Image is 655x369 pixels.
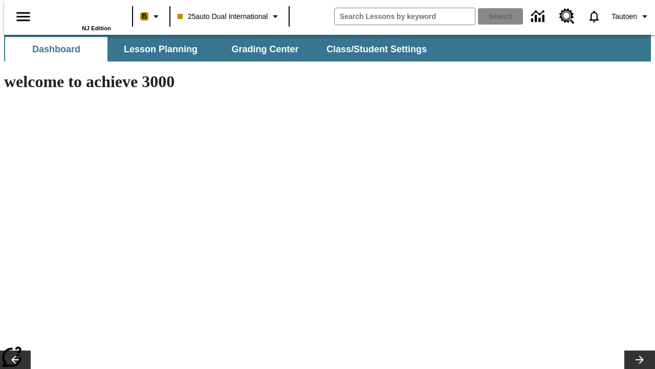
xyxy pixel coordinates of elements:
[4,37,436,61] div: SubNavbar
[5,37,107,61] button: Dashboard
[4,35,651,61] div: SubNavbar
[318,37,435,61] button: Class/Student Settings
[231,44,298,55] span: Grading Center
[326,44,427,55] span: Class/Student Settings
[136,7,166,26] button: Boost Class color is peach. Change class color
[335,8,475,25] input: search field
[525,3,553,31] a: Data Center
[8,2,38,32] button: Open side menu
[4,72,446,91] h1: welcome to achieve 3000
[45,5,111,25] a: Home
[32,44,80,55] span: Dashboard
[173,7,286,26] button: Class: 25auto Dual International, Select your class
[124,44,198,55] span: Lesson Planning
[110,37,212,61] button: Lesson Planning
[45,4,111,31] div: Home
[178,11,268,22] span: 25auto Dual International
[581,3,607,30] a: Notifications
[624,351,655,369] button: Lesson carousel, Next
[82,25,111,31] span: NJ Edition
[612,11,637,22] span: Tautoen
[214,37,316,61] button: Grading Center
[142,10,147,23] span: B
[607,7,655,26] button: Profile/Settings
[553,3,581,30] a: Resource Center, Will open in new tab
